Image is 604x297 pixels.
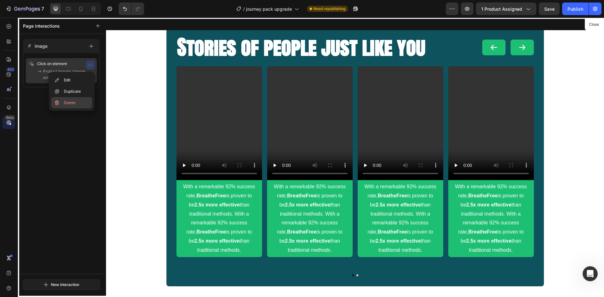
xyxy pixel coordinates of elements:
p: Click on element [37,61,76,67]
span: journey pack upgrade [246,6,292,12]
button: Publish [562,3,589,15]
button: Gif picker [20,206,25,211]
p: Page interactions [23,23,60,29]
div: Publish [568,6,583,12]
div: Annie says… [5,83,121,190]
button: Delete [51,97,92,108]
div: If you have any specific concerns or require further assistance, please do not hesitate to reach ... [10,167,98,186]
span: Duplicate [64,88,81,95]
span: Save [544,6,555,12]
div: Undo/Redo [119,3,144,15]
div: In this case, we suggest that you try using a 3rd-party app related to Bundle (Kaching Bundles, W... [5,83,103,190]
p: Image [35,42,48,50]
button: 1 product assigned [476,3,536,15]
button: Close [586,20,601,29]
div: Annie says… [5,190,121,292]
div: 450 [6,67,15,72]
button: New interaction [22,279,100,290]
button: Edit [51,74,92,86]
span: Delete [64,100,75,106]
iframe: Design area [106,18,604,297]
div: For example, display an image and a subtitle in the Variant selection , and they are changed base... [10,33,98,57]
div: Beta [5,115,15,120]
span: Need republishing [313,6,345,12]
div: You can also try reaching out to Shopify to ask about a suitable 3rd-party app, then you can get ... [10,121,98,152]
button: Save [539,3,560,15]
a: [URL][DOMAIN_NAME] [10,67,87,78]
div: The content in Step 2 is also changed based on the selected option from Step 1. [10,60,98,79]
iframe: Intercom live chat [583,266,598,281]
textarea: Message… [5,193,120,203]
span: Product Images change setting [43,68,94,81]
button: Duplicate [51,86,92,97]
button: Upload attachment [30,206,35,211]
div: Hello, this is [PERSON_NAME] from GemPages again. [5,190,103,278]
button: Send a message… [108,203,118,213]
span: / [243,6,245,12]
p: 7 [41,5,44,13]
span: Edit [64,77,70,83]
button: 7 [3,3,47,15]
span: 1 product assigned [481,6,522,12]
button: Emoji picker [10,206,15,211]
div: We truly appreciate your patience and understanding [10,155,98,167]
div: In this case, we suggest that you try using a 3rd-party app related to Bundle (Kaching Bundles, W... [10,87,98,118]
div: New interaction [43,281,79,289]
